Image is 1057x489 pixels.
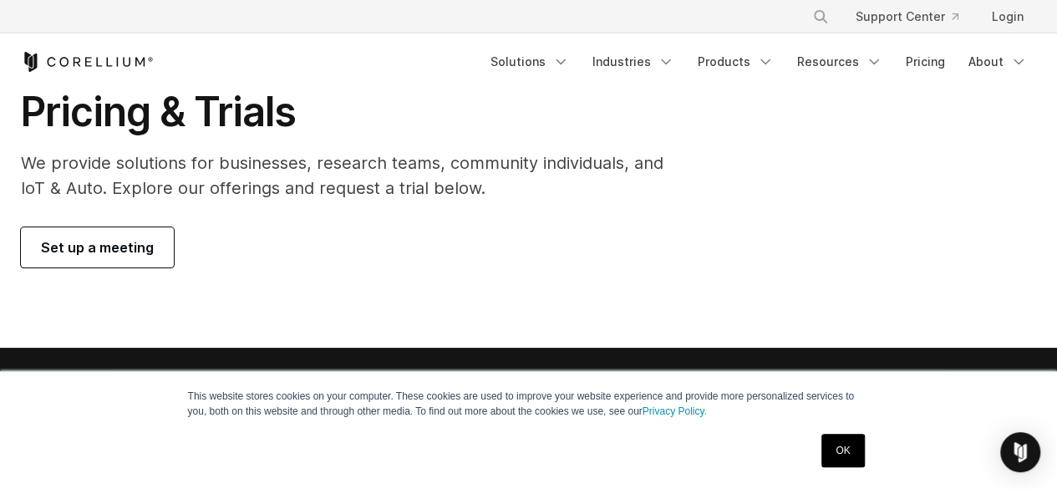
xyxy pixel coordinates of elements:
h1: Pricing & Trials [21,87,687,137]
p: This website stores cookies on your computer. These cookies are used to improve your website expe... [188,389,870,419]
div: Open Intercom Messenger [1000,432,1040,472]
div: Navigation Menu [480,47,1037,77]
a: Solutions [480,47,579,77]
a: Resources [787,47,892,77]
div: Navigation Menu [792,2,1037,32]
a: OK [821,434,864,467]
p: We provide solutions for businesses, research teams, community individuals, and IoT & Auto. Explo... [21,150,687,201]
button: Search [805,2,836,32]
a: About [958,47,1037,77]
a: Login [978,2,1037,32]
span: Set up a meeting [41,237,154,257]
a: Set up a meeting [21,227,174,267]
a: Industries [582,47,684,77]
a: Pricing [896,47,955,77]
a: Products [688,47,784,77]
a: Corellium Home [21,52,154,72]
a: Privacy Policy. [643,405,707,417]
a: Support Center [842,2,972,32]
